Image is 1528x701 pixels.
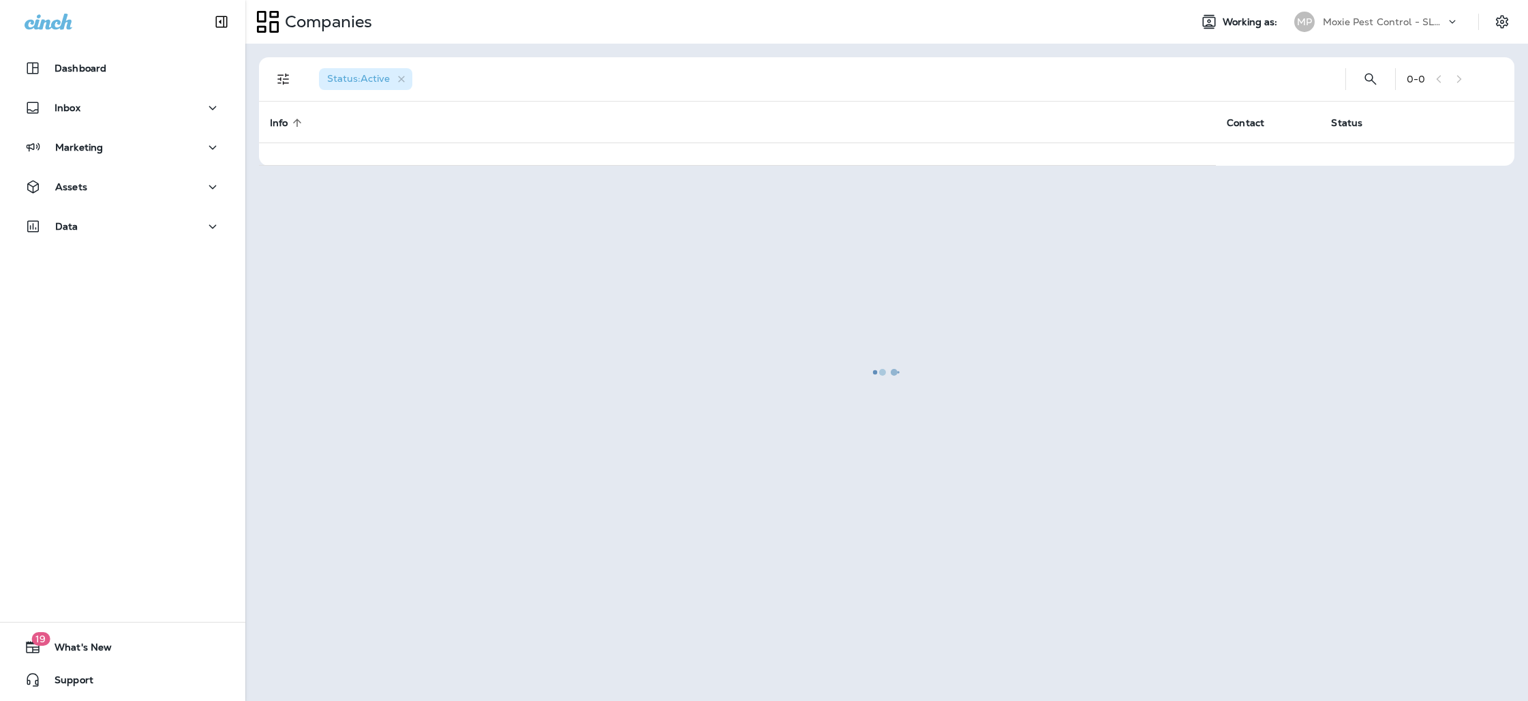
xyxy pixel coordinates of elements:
button: Assets [14,173,232,200]
span: 19 [31,632,50,646]
p: Marketing [55,142,103,153]
button: Support [14,666,232,693]
button: 19What's New [14,633,232,661]
button: Inbox [14,94,232,121]
p: Moxie Pest Control - SLC STG PHL [1323,16,1446,27]
p: Inbox [55,102,80,113]
span: What's New [41,642,112,658]
p: Dashboard [55,63,106,74]
p: Data [55,221,78,232]
button: Collapse Sidebar [202,8,241,35]
span: Working as: [1223,16,1281,28]
p: Assets [55,181,87,192]
p: Companies [279,12,372,32]
div: MP [1294,12,1315,32]
span: Support [41,674,93,691]
button: Settings [1490,10,1514,34]
button: Dashboard [14,55,232,82]
button: Marketing [14,134,232,161]
button: Data [14,213,232,240]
